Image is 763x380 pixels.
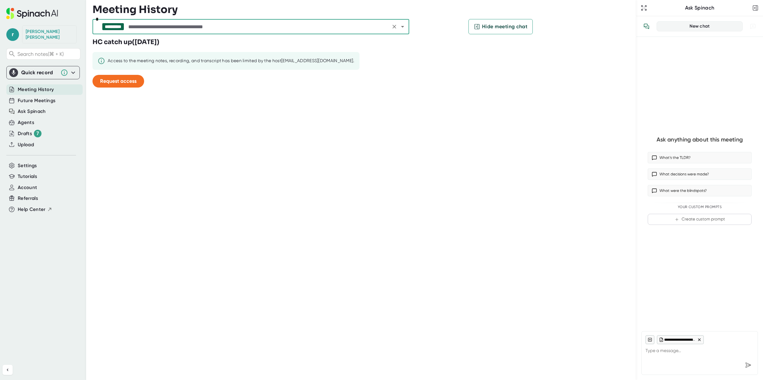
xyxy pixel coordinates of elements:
[398,22,407,31] button: Open
[648,152,752,163] button: What’s the TLDR?
[661,23,739,29] div: New chat
[21,69,57,76] div: Quick record
[18,119,34,126] button: Agents
[18,130,41,137] div: Drafts
[9,66,77,79] div: Quick record
[18,206,46,213] span: Help Center
[100,78,137,84] span: Request access
[3,365,13,375] button: Collapse sidebar
[648,168,752,180] button: What decisions were made?
[34,130,41,137] div: 7
[18,97,55,104] button: Future Meetings
[108,58,354,64] div: Access to the meeting notes, recording, and transcript has been limited by the host [EMAIL_ADDRES...
[18,173,37,180] button: Tutorials
[26,29,73,40] div: Rachel Budlong
[17,51,79,57] span: Search notes (⌘ + K)
[6,28,19,41] span: r
[648,185,752,196] button: What were the blindspots?
[648,5,751,11] div: Ask Spinach
[390,22,399,31] button: Clear
[18,206,52,213] button: Help Center
[92,37,159,47] h3: HC catch up ( [DATE] )
[751,3,760,12] button: Close conversation sidebar
[742,359,754,371] div: Send message
[18,184,37,191] button: Account
[640,20,653,33] button: View conversation history
[18,86,54,93] button: Meeting History
[18,130,41,137] button: Drafts 7
[92,3,178,16] h3: Meeting History
[482,23,527,30] span: Hide meeting chat
[92,75,144,88] button: Request access
[648,205,752,209] div: Your Custom Prompts
[468,19,533,34] button: Hide meeting chat
[657,136,743,143] div: Ask anything about this meeting
[639,3,648,12] button: Expand to Ask Spinach page
[18,162,37,169] button: Settings
[18,141,34,148] button: Upload
[18,195,38,202] button: Referrals
[18,108,46,115] button: Ask Spinach
[648,214,752,225] button: Create custom prompt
